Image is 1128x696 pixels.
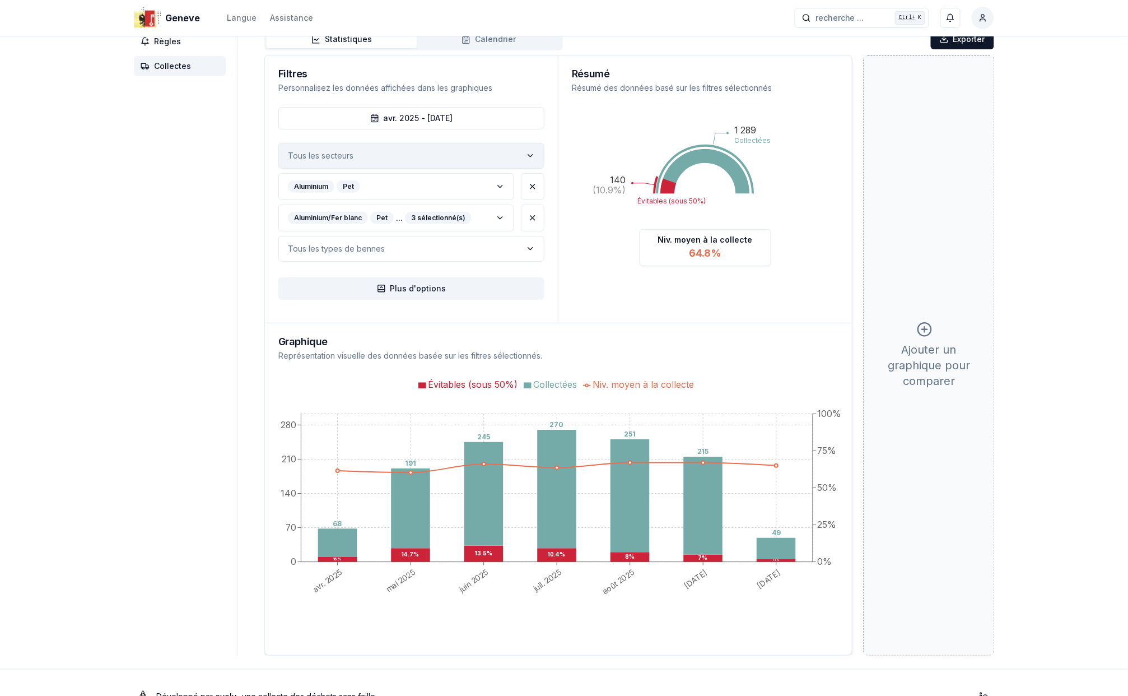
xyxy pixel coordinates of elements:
span: recherche ... [815,12,864,24]
text: 14.7% [402,551,419,558]
tspan: 100% [818,409,842,419]
tspan: 0% [818,557,832,568]
text: 191 [405,460,416,468]
text: 49 [772,529,781,537]
span: Niv. moyen à la collecte [593,379,694,390]
text: avr. 2025 [311,568,343,595]
text: 13.5% [475,550,492,556]
button: label [278,205,514,231]
button: Exporter [931,29,994,49]
button: Calendrier [417,30,561,48]
text: 8% [626,553,635,560]
span: Geneve [165,11,200,25]
p: Tous les types de bennes [288,243,385,254]
h3: Filtres [278,69,544,79]
text: 245 [477,433,490,442]
a: Assistance [270,11,313,25]
text: Évitables (sous 50%) [637,197,706,205]
tspan: 0 [291,557,297,568]
text: 270 [550,421,564,429]
button: Plus d'options [278,277,544,300]
tspan: 75% [818,446,837,457]
text: 215 [697,448,709,456]
button: Langue [227,11,257,25]
text: août 2025 [601,568,636,596]
button: label [278,143,544,169]
tspan: 140 [281,489,297,499]
span: Règles [154,36,181,47]
text: [DATE] [683,568,710,590]
span: ... [396,212,403,224]
div: Niv. moyen à la collecte [640,229,771,266]
text: juin 2025 [458,568,490,595]
tspan: 70 [286,523,297,533]
div: 64.8% [658,245,753,261]
text: 7% [698,554,708,561]
a: Collectes [134,56,230,76]
a: Geneve [134,11,204,25]
tspan: 210 [282,454,297,465]
button: label [278,173,514,200]
text: 140 [610,174,626,185]
a: Règles [134,31,230,52]
span: Collectes [154,61,191,72]
button: label [278,236,544,262]
div: 3 sélectionné(s) [405,212,472,224]
div: Pet [370,212,394,224]
span: Évitables (sous 50%) [428,379,518,390]
text: [DATE] [756,568,783,590]
p: Personnalisez les données affichées dans les graphiques [278,82,544,94]
button: avr. 2025 - [DATE] [278,107,544,129]
text: (10.9%) [593,184,626,195]
text: 10.4% [548,551,566,558]
p: Représentation visuelle des données basée sur les filtres sélectionnés. [278,350,838,361]
tspan: 280 [281,420,297,430]
text: juil. 2025 [532,568,563,593]
h3: Résumé [572,69,838,79]
div: Aluminium/Fer blanc [288,212,368,224]
text: mai 2025 [385,568,417,594]
text: 251 [624,430,636,438]
p: Résumé des données basé sur les filtres sélectionnés [572,82,838,94]
button: Statistiques [267,30,417,48]
p: Tous les secteurs [288,150,353,161]
h3: Graphique [278,337,838,347]
text: 12% [773,559,780,562]
text: 68 [333,519,342,528]
span: Collectées [534,379,577,390]
button: recherche ...Ctrl+K [795,8,929,28]
text: 15% [333,557,342,562]
div: Pet [337,180,360,193]
div: Ajouter un graphique pour comparer [864,55,994,655]
text: 1 289 [735,124,757,135]
img: Geneve Logo [134,4,161,31]
tspan: 25% [818,520,837,531]
div: Langue [227,12,257,24]
text: Collectées [735,136,771,145]
tspan: 50% [818,483,837,494]
div: Aluminium [288,180,334,193]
